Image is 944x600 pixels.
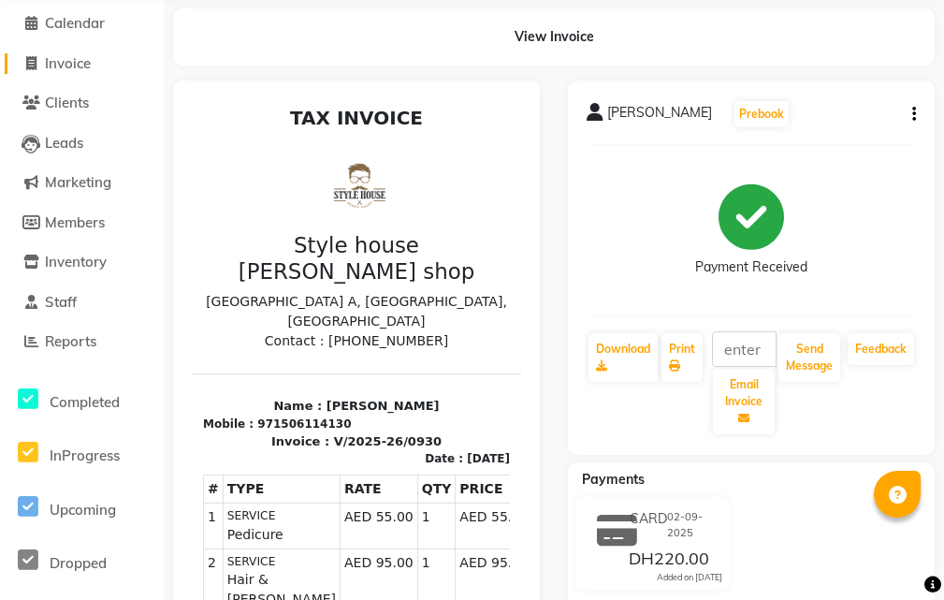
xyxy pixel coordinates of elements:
[264,515,341,560] td: AED 70.00
[695,257,807,277] div: Payment Received
[36,536,144,556] span: Back
[225,376,264,404] th: QTY
[629,548,709,574] span: DH220.00
[657,571,722,584] div: Added on [DATE]
[12,376,32,404] th: #
[50,446,120,464] span: InProgress
[45,293,77,311] span: Staff
[45,173,111,191] span: Marketing
[5,53,159,75] a: Invoice
[225,449,264,514] td: 1
[588,333,658,382] a: Download
[12,404,32,449] td: 1
[734,101,789,127] button: Prebook
[264,404,341,449] td: AED 55.00
[50,554,107,572] span: Dropped
[12,515,32,560] td: 3
[582,471,645,488] span: Payments
[5,133,159,154] a: Leads
[36,454,144,471] small: SERVICE
[667,509,718,541] span: 02-09-2025
[45,253,107,271] span: Inventory
[45,332,96,350] span: Reports
[5,212,159,234] a: Members
[848,333,914,365] a: Feedback
[225,515,264,560] td: 1
[5,172,159,194] a: Marketing
[713,369,775,434] button: Email Invoice
[11,134,318,185] h3: Style house [PERSON_NAME] shop
[607,103,712,129] span: [PERSON_NAME]
[45,213,105,231] span: Members
[36,408,144,425] small: SERVICE
[661,333,703,382] a: Print
[11,298,318,316] p: Name : [PERSON_NAME]
[149,376,226,404] th: RATE
[264,449,341,514] td: AED 95.00
[36,426,144,446] span: Pedicure
[260,573,329,593] div: AED 220.00
[264,376,341,404] th: PRICE
[11,333,318,352] p: Invoice : V/2025-26/0930
[225,404,264,449] td: 1
[65,316,159,333] div: 971506114130
[191,573,260,593] div: SUBTOTAL
[630,509,667,541] span: CARD
[50,501,116,519] span: Upcoming
[31,376,148,404] th: TYPE
[36,519,144,535] small: SERVICE
[778,333,840,382] button: Send Message
[45,54,91,72] span: Invoice
[36,471,144,510] span: Hair & [PERSON_NAME]
[173,8,935,66] div: View Invoice
[11,232,318,252] p: Contact : [PHONE_NUMBER]
[149,404,226,449] td: AED 55.00
[233,351,271,368] div: Date :
[149,515,226,560] td: AED 70.00
[45,94,89,111] span: Clients
[275,351,318,368] div: [DATE]
[11,7,318,30] h2: TAX INVOICE
[5,292,159,314] a: Staff
[5,331,159,353] a: Reports
[45,14,105,32] span: Calendar
[11,316,62,333] div: Mobile :
[149,449,226,514] td: AED 95.00
[50,393,120,411] span: Completed
[5,252,159,273] a: Inventory
[11,193,318,232] p: [GEOGRAPHIC_DATA] A, [GEOGRAPHIC_DATA], [GEOGRAPHIC_DATA]
[712,331,777,367] input: enter email
[12,449,32,514] td: 2
[5,13,159,35] a: Calendar
[5,93,159,114] a: Clients
[45,134,83,152] span: Leads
